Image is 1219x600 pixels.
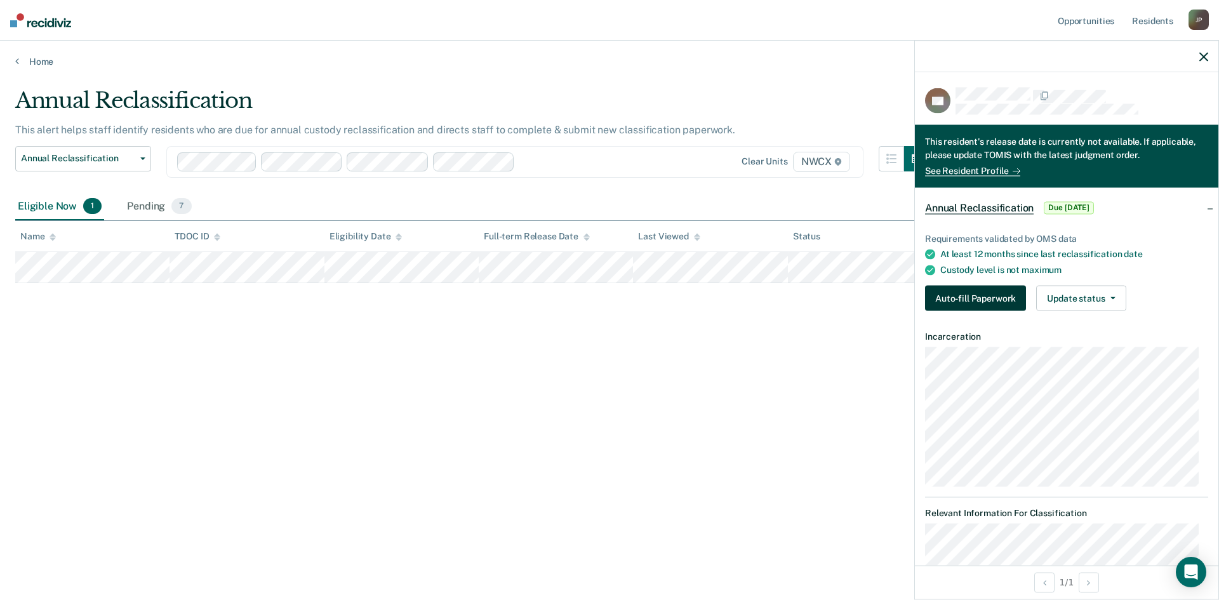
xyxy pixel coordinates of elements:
[1124,249,1142,259] span: date
[20,231,56,242] div: Name
[940,249,1208,260] div: At least 12 months since last reclassification
[171,198,191,215] span: 7
[940,265,1208,276] div: Custody level is not
[330,231,403,242] div: Eligibility Date
[15,56,1204,67] a: Home
[925,201,1034,214] span: Annual Reclassification
[15,88,929,124] div: Annual Reclassification
[915,565,1218,599] div: 1 / 1
[925,286,1026,311] button: Auto-fill Paperwork
[21,153,135,164] span: Annual Reclassification
[1176,557,1206,587] div: Open Intercom Messenger
[1036,286,1126,311] button: Update status
[925,286,1031,311] a: Navigate to form link
[638,231,700,242] div: Last Viewed
[175,231,220,242] div: TDOC ID
[925,331,1208,342] dt: Incarceration
[15,193,104,221] div: Eligible Now
[925,508,1208,519] dt: Relevant Information For Classification
[10,13,71,27] img: Recidiviz
[915,187,1218,228] div: Annual ReclassificationDue [DATE]
[925,165,1020,176] a: See Resident Profile
[793,152,850,172] span: NWCX
[124,193,194,221] div: Pending
[1022,265,1062,275] span: maximum
[484,231,590,242] div: Full-term Release Date
[925,135,1208,164] div: This resident's release date is currently not available. If applicable, please update TOMIS with ...
[1034,572,1055,592] button: Previous Opportunity
[925,233,1208,244] div: Requirements validated by OMS data
[793,231,820,242] div: Status
[1189,10,1209,30] div: J P
[1044,201,1094,214] span: Due [DATE]
[15,124,735,136] p: This alert helps staff identify residents who are due for annual custody reclassification and dir...
[83,198,102,215] span: 1
[742,156,788,167] div: Clear units
[1079,572,1099,592] button: Next Opportunity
